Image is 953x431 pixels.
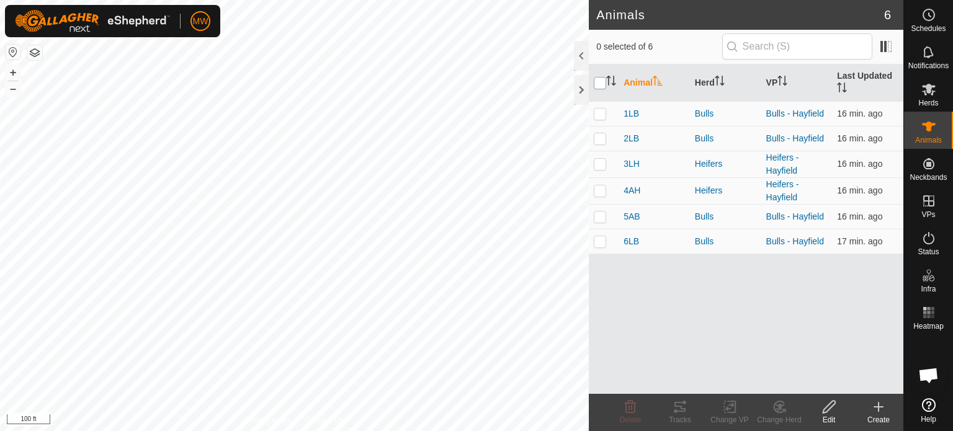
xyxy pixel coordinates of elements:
[619,64,690,102] th: Animal
[921,285,936,293] span: Infra
[832,64,903,102] th: Last Updated
[911,25,946,32] span: Schedules
[921,415,936,423] span: Help
[766,133,824,143] a: Bulls - Hayfield
[6,81,20,96] button: –
[918,99,938,107] span: Herds
[915,136,942,144] span: Animals
[761,64,833,102] th: VP
[913,322,944,330] span: Heatmap
[837,133,882,143] span: Sep 11, 2025, 7:35 AM
[904,393,953,428] a: Help
[837,109,882,118] span: Sep 11, 2025, 7:35 AM
[722,33,872,60] input: Search (S)
[918,248,939,255] span: Status
[921,211,935,218] span: VPs
[624,158,640,171] span: 3LH
[193,15,208,28] span: MW
[695,107,756,120] div: Bulls
[624,210,640,223] span: 5AB
[766,211,824,221] a: Bulls - Hayfield
[15,10,170,32] img: Gallagher Logo
[910,174,947,181] span: Neckbands
[766,236,824,246] a: Bulls - Hayfield
[246,415,292,426] a: Privacy Policy
[695,235,756,248] div: Bulls
[884,6,891,24] span: 6
[715,78,725,87] p-sorticon: Activate to sort
[837,84,847,94] p-sorticon: Activate to sort
[908,62,949,69] span: Notifications
[27,45,42,60] button: Map Layers
[804,414,854,425] div: Edit
[6,45,20,60] button: Reset Map
[754,414,804,425] div: Change Herd
[624,184,640,197] span: 4AH
[596,40,722,53] span: 0 selected of 6
[624,107,639,120] span: 1LB
[653,78,663,87] p-sorticon: Activate to sort
[837,159,882,169] span: Sep 11, 2025, 7:35 AM
[705,414,754,425] div: Change VP
[695,210,756,223] div: Bulls
[854,414,903,425] div: Create
[837,236,882,246] span: Sep 11, 2025, 7:35 AM
[624,132,639,145] span: 2LB
[695,158,756,171] div: Heifers
[306,415,343,426] a: Contact Us
[777,78,787,87] p-sorticon: Activate to sort
[766,179,799,202] a: Heifers - Hayfield
[695,132,756,145] div: Bulls
[596,7,884,22] h2: Animals
[766,153,799,176] a: Heifers - Hayfield
[695,184,756,197] div: Heifers
[910,357,947,394] div: Open chat
[624,235,639,248] span: 6LB
[620,415,642,424] span: Delete
[606,78,616,87] p-sorticon: Activate to sort
[6,65,20,80] button: +
[837,211,882,221] span: Sep 11, 2025, 7:35 AM
[655,414,705,425] div: Tracks
[690,64,761,102] th: Herd
[766,109,824,118] a: Bulls - Hayfield
[837,185,882,195] span: Sep 11, 2025, 7:35 AM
